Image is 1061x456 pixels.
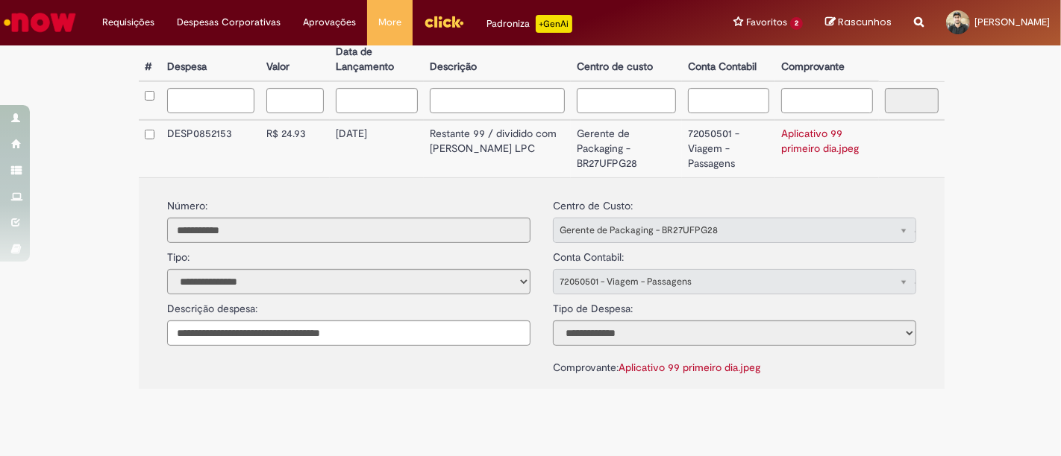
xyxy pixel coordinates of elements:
[486,15,572,33] div: Padroniza
[571,120,682,177] td: Gerente de Packaging - BR27UFPG28
[1,7,78,37] img: ServiceNow
[260,120,330,177] td: R$ 24.93
[682,120,775,177] td: 72050501 - Viagem - Passagens
[424,39,571,81] th: Descrição
[781,127,859,155] a: Aplicativo 99 primeiro dia.jpeg
[167,302,257,317] label: Descrição despesa:
[553,353,916,376] div: Comprovante:
[102,15,154,30] span: Requisições
[378,15,401,30] span: More
[161,120,260,177] td: DESP0852153
[303,15,356,30] span: Aprovações
[825,16,892,30] a: Rascunhos
[619,361,760,374] a: Aplicativo 99 primeiro dia.jpeg
[560,218,878,242] span: Gerente de Packaging - BR27UFPG28
[553,218,916,243] a: Gerente de Packaging - BR27UFPG28Limpar campo centro_de_custo
[560,270,878,294] span: 72050501 - Viagem - Passagens
[167,199,207,214] label: Número:
[790,17,803,30] span: 2
[260,39,330,81] th: Valor
[553,294,633,317] label: Tipo de Despesa:
[553,269,916,294] a: 72050501 - Viagem - PassagensLimpar campo conta_contabil
[775,39,879,81] th: Comprovante
[553,243,624,265] label: Conta Contabil:
[424,120,571,177] td: Restante 99 / dividido com [PERSON_NAME] LPC
[536,15,572,33] p: +GenAi
[139,39,161,81] th: #
[553,191,633,214] label: Centro de Custo:
[571,39,682,81] th: Centro de custo
[746,15,787,30] span: Favoritos
[775,120,879,177] td: Aplicativo 99 primeiro dia.jpeg
[167,243,190,265] label: Tipo:
[838,15,892,29] span: Rascunhos
[330,39,424,81] th: Data de Lançamento
[682,39,775,81] th: Conta Contabil
[974,16,1050,28] span: [PERSON_NAME]
[330,120,424,177] td: [DATE]
[161,39,260,81] th: Despesa
[177,15,281,30] span: Despesas Corporativas
[424,10,464,33] img: click_logo_yellow_360x200.png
